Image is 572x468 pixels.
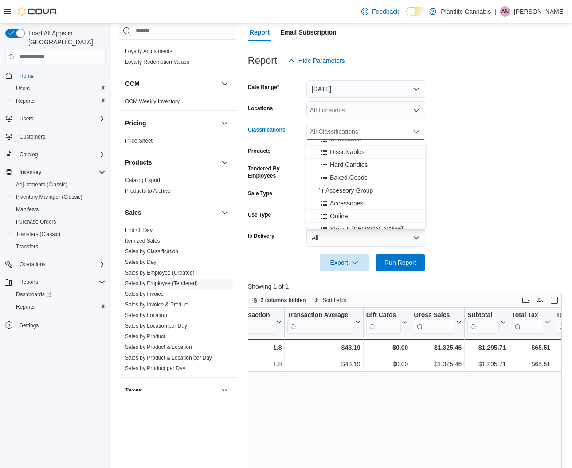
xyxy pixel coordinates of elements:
[320,254,369,271] button: Export
[9,288,109,301] a: Dashboards
[330,147,365,156] span: Dissolvables
[16,303,35,310] span: Reports
[211,359,282,369] div: 1.8
[372,7,399,16] span: Feedback
[413,107,420,114] button: Open list of options
[414,342,462,353] div: $1,325.46
[325,186,373,195] span: Accessory Group
[16,167,106,178] span: Inventory
[2,318,109,331] button: Settings
[514,6,565,17] p: [PERSON_NAME]
[125,177,160,183] a: Catalog Export
[287,311,353,319] div: Transaction Average
[512,311,543,319] div: Total Tax
[2,166,109,178] button: Inventory
[9,203,109,216] button: Manifests
[298,56,345,65] span: Hide Parameters
[306,210,425,223] button: Online
[211,311,274,319] div: Qty Per Transaction
[9,216,109,228] button: Purchase Orders
[261,297,306,304] span: 2 columns hidden
[494,6,496,17] p: |
[20,261,46,268] span: Operations
[12,192,86,202] a: Inventory Manager (Classic)
[366,311,401,319] div: Gift Cards
[16,131,106,142] span: Customers
[125,208,218,217] button: Sales
[306,229,425,247] button: All
[287,311,360,333] button: Transaction Average
[219,207,230,218] button: Sales
[12,289,55,300] a: Dashboards
[406,7,425,16] input: Dark Mode
[2,258,109,271] button: Operations
[16,218,56,225] span: Purchase Orders
[219,118,230,128] button: Pricing
[248,126,286,133] label: Classifications
[248,282,565,291] p: Showing 1 of 1
[125,237,160,244] span: Itemized Sales
[125,365,185,371] a: Sales by Product per Day
[306,223,425,236] button: Storz & [PERSON_NAME]
[330,160,368,169] span: Hard Candies
[118,175,237,200] div: Products
[16,320,42,331] a: Settings
[125,48,172,54] a: Loyalty Adjustments
[16,113,37,124] button: Users
[248,105,273,112] label: Locations
[125,386,218,395] button: Taxes
[306,159,425,171] button: Hard Candies
[248,295,310,306] button: 2 columns hidden
[467,311,499,333] div: Subtotal
[125,227,153,233] a: End Of Day
[12,96,38,106] a: Reports
[2,112,109,125] button: Users
[287,359,360,369] div: $43.19
[12,289,106,300] span: Dashboards
[125,248,178,255] span: Sales by Classification
[366,359,408,369] div: $0.00
[284,52,349,70] button: Hide Parameters
[16,70,106,81] span: Home
[125,322,187,329] span: Sales by Location per Day
[25,29,106,46] span: Load All Apps in [GEOGRAPHIC_DATA]
[125,59,189,65] a: Loyalty Redemption Values
[125,355,212,361] a: Sales by Product & Location per Day
[16,132,49,142] a: Customers
[16,243,38,250] span: Transfers
[125,238,160,244] a: Itemized Sales
[549,295,560,306] button: Enter fullscreen
[12,192,106,202] span: Inventory Manager (Classic)
[306,146,425,159] button: Dissolvables
[12,83,106,94] span: Users
[20,151,38,158] span: Catalog
[9,95,109,107] button: Reports
[16,206,39,213] span: Manifests
[16,167,45,178] button: Inventory
[12,217,60,227] a: Purchase Orders
[125,58,189,66] span: Loyalty Redemption Values
[118,225,237,377] div: Sales
[414,311,454,333] div: Gross Sales
[16,277,106,287] span: Reports
[501,6,509,17] span: AN
[306,80,425,98] button: [DATE]
[512,359,550,369] div: $65.51
[219,78,230,89] button: OCM
[125,333,165,340] span: Sales by Product
[16,193,82,201] span: Inventory Manager (Classic)
[125,280,198,287] span: Sales by Employee (Tendered)
[330,224,403,233] span: Storz & [PERSON_NAME]
[125,365,185,372] span: Sales by Product per Day
[125,98,180,105] span: OCM Weekly Inventory
[358,3,403,20] a: Feedback
[9,301,109,313] button: Reports
[376,254,425,271] button: Run Report
[414,311,454,319] div: Gross Sales
[248,190,272,197] label: Sale Type
[125,323,187,329] a: Sales by Location per Day
[306,184,425,197] button: Accessory Group
[125,79,218,88] button: OCM
[125,290,164,298] span: Sales by Invoice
